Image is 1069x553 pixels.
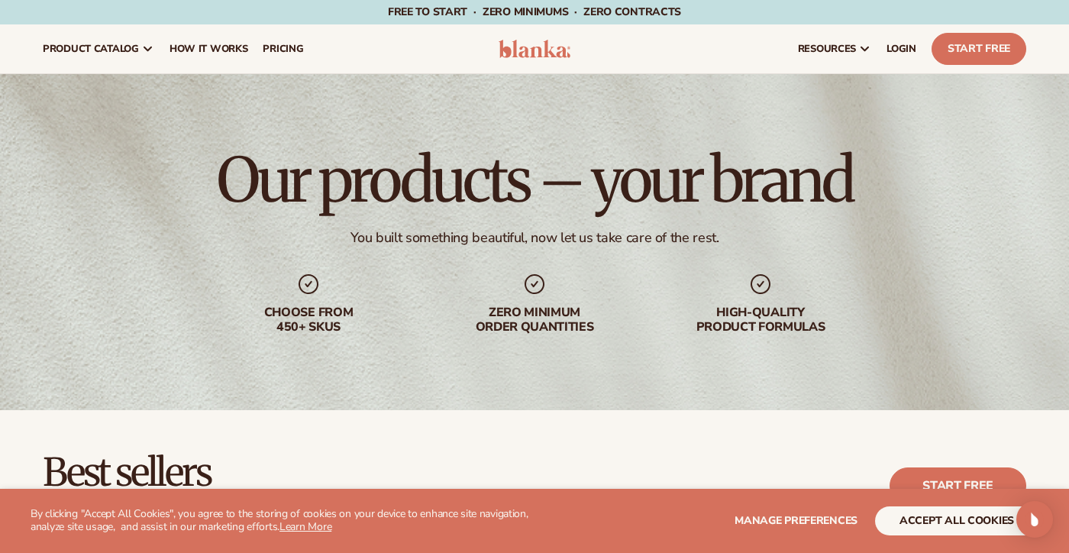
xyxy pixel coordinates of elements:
[932,33,1026,65] a: Start Free
[735,513,857,528] span: Manage preferences
[217,150,852,211] h1: Our products – your brand
[35,24,162,73] a: product catalog
[43,43,139,55] span: product catalog
[437,306,632,335] div: Zero minimum order quantities
[211,306,406,335] div: Choose from 450+ Skus
[887,43,916,55] span: LOGIN
[263,43,303,55] span: pricing
[31,508,545,534] p: By clicking "Accept All Cookies", you agree to the storing of cookies on your device to enhance s...
[43,453,451,493] h2: Best sellers
[798,43,856,55] span: resources
[1016,501,1053,538] div: Open Intercom Messenger
[735,506,857,535] button: Manage preferences
[890,467,1026,504] a: Start free
[499,40,570,58] img: logo
[279,519,331,534] a: Learn More
[879,24,924,73] a: LOGIN
[255,24,311,73] a: pricing
[162,24,256,73] a: How It Works
[663,306,858,335] div: High-quality product formulas
[388,5,681,19] span: Free to start · ZERO minimums · ZERO contracts
[790,24,879,73] a: resources
[875,506,1038,535] button: accept all cookies
[170,43,248,55] span: How It Works
[350,229,719,247] div: You built something beautiful, now let us take care of the rest.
